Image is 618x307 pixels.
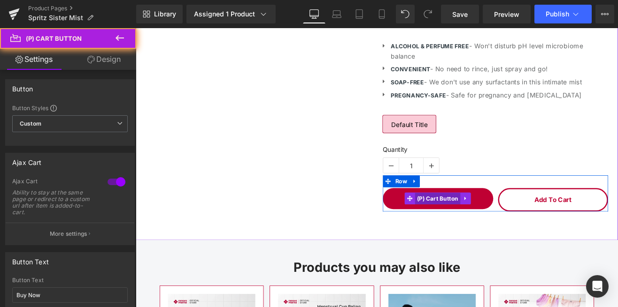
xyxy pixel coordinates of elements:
[20,120,41,128] b: Custom
[12,277,128,284] div: Button Text
[595,5,614,23] button: More
[383,194,395,208] a: Expand / Collapse
[546,10,569,18] span: Publish
[6,223,134,245] button: More settings
[452,9,468,19] span: Save
[12,178,98,187] div: Ajax Cart
[291,188,421,213] button: Buy Now
[301,60,340,67] strong: SOAP-FREE
[12,80,33,93] div: Button
[427,188,557,216] button: Add to Cart
[483,5,531,23] a: Preview
[28,5,136,12] a: Product Pages
[301,75,365,83] strong: PREGNANCY-SAFE
[12,189,97,216] div: Ability to stay at the same page or redirect to a custom url after item is added-to-cart.
[301,103,344,123] span: Default Title
[347,43,486,52] span: - No need to rince, just spray and go!
[323,173,335,187] a: Expand / Collapse
[26,35,82,42] span: (P) Cart Button
[348,5,371,23] a: Tablet
[396,5,415,23] button: Undo
[418,5,437,23] button: Redo
[470,197,514,207] span: Add to Cart
[186,273,383,291] b: Products you may also like
[70,49,138,70] a: Design
[301,15,556,38] p: - Won't disturb pH level microbiome balance
[194,9,268,19] div: Assigned 1 Product
[301,73,556,85] p: - Safe for pregnancy and [MEDICAL_DATA]
[154,10,176,18] span: Library
[50,230,87,238] p: More settings
[28,14,83,22] span: Spritz Sister Mist
[12,153,42,166] div: Ajax Cart
[301,58,556,69] p: - We don't use any surfactants in this intimate mist
[303,173,323,187] span: Row
[301,44,347,52] b: CONVENIENT
[12,104,128,112] div: Button Styles
[12,253,49,266] div: Button Text
[534,5,592,23] button: Publish
[371,5,393,23] a: Mobile
[494,9,519,19] span: Preview
[303,5,325,23] a: Desktop
[586,275,609,298] div: Open Intercom Messenger
[136,5,183,23] a: New Library
[325,5,348,23] a: Laptop
[329,194,383,208] span: (P) Cart Button
[291,137,556,152] label: Quantity
[301,17,393,25] strong: ALCOHOL & PERFUME FREE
